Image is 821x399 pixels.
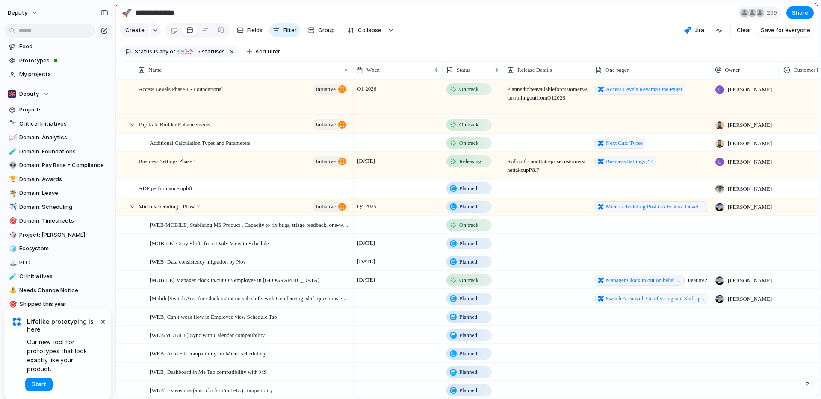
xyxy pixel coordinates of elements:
[122,7,131,18] div: 🚀
[8,244,16,253] button: 🧊
[9,174,15,184] div: 🏆
[150,275,319,285] span: [MOBILE] Manager clock in/out OB employee in [GEOGRAPHIC_DATA]
[606,276,682,285] span: Manager Clock in out on behalf of Employee for Micro-Schedule
[19,120,108,128] span: Critical Initiatives
[316,119,336,131] span: initiative
[728,185,772,193] span: [PERSON_NAME]
[32,380,46,389] span: Start
[247,26,263,35] span: Fields
[728,158,772,166] span: [PERSON_NAME]
[9,230,15,240] div: 🎲
[681,24,708,37] button: Jira
[313,156,348,167] button: initiative
[459,258,477,266] span: Planned
[304,23,339,37] button: Group
[233,23,266,37] button: Fields
[9,299,15,309] div: 🎯
[606,139,643,147] span: Next Calc Types
[4,187,111,199] div: 🌴Domain: Leave
[19,189,108,197] span: Domain: Leave
[4,6,42,20] button: deputy
[343,23,386,37] button: Collapse
[19,231,108,239] span: Project: [PERSON_NAME]
[504,80,591,102] span: Planned to be available for customers / start rolling out from Q1 2026.
[728,295,772,303] span: [PERSON_NAME]
[148,66,162,74] span: Name
[728,276,772,285] span: [PERSON_NAME]
[150,293,349,303] span: [Mobile]Switch Area for Clock in/out on sub shifts with Geo fencing, shift questions etc from sub...
[19,244,108,253] span: Ecosystem
[694,26,704,35] span: Jira
[19,70,108,79] span: My projects
[8,120,16,128] button: 🔭
[19,175,108,184] span: Domain: Awards
[595,293,707,304] a: Switch Area with Geo fencing and Shift questions for Micro-scheduling clock in out?force_transiti...
[19,203,108,211] span: Domain: Scheduling
[4,145,111,158] a: 🧪Domain: Foundations
[459,368,477,376] span: Planned
[504,153,591,174] span: Roll out for non Entreprise customers that take up P&P
[459,202,477,211] span: Planned
[9,119,15,129] div: 🔭
[725,66,740,74] span: Owner
[459,221,478,229] span: On track
[150,138,251,147] span: Additional Calculation Types and Parameters
[4,214,111,227] a: 🎯Domain: Timesheets
[158,48,175,56] span: any of
[176,47,227,56] button: 5 statuses
[792,9,808,17] span: Share
[4,159,111,172] div: 👽Domain: Pay Rate + Compliance
[27,318,98,333] span: Lifelike prototyping is here
[4,173,111,186] a: 🏆Domain: Awards
[8,133,16,142] button: 📈
[8,286,16,295] button: ⚠️
[459,386,477,395] span: Planned
[19,147,108,156] span: Domain: Foundations
[8,9,27,17] span: deputy
[139,201,200,211] span: Micro-scheduling - Phase 2
[459,276,478,285] span: On track
[19,217,108,225] span: Domain: Timesheets
[19,258,108,267] span: PLC
[4,117,111,130] a: 🔭Critical Initiatives
[606,202,705,211] span: Micro-scheduling Post GA Feature Development List
[19,300,108,308] span: Shipped this year
[459,349,477,358] span: Planned
[9,272,15,282] div: 🧪
[4,54,111,67] a: Prototypes
[606,157,653,166] span: Business Settings 2.0
[4,284,111,297] div: ⚠️Needs Change Notice
[150,367,267,376] span: [WEB] Dashboard in Me Tab compatibility with MS
[8,231,16,239] button: 🎲
[355,275,377,285] span: [DATE]
[255,48,280,56] span: Add filter
[4,298,111,311] a: 🎯Shipped this year
[457,66,470,74] span: Status
[595,156,656,167] a: Business Settings 2.0
[139,183,192,193] span: ADP performance uplift
[4,88,111,100] button: Deputy
[139,119,210,129] span: Pay Rate Builder Enhancements
[316,155,336,167] span: initiative
[25,378,53,391] button: Start
[313,84,348,95] button: initiative
[316,83,336,95] span: initiative
[120,23,149,37] button: Create
[517,66,552,74] span: Release Details
[27,337,98,373] span: Our new tool for prototypes that look exactly like your product.
[459,139,478,147] span: On track
[9,216,15,226] div: 🎯
[4,270,111,283] div: 🧪CI Initiatives
[355,201,378,211] span: Q4 2025
[318,26,335,35] span: Group
[9,285,15,295] div: ⚠️
[242,46,285,58] button: Add filter
[152,47,177,56] button: isany of
[366,66,380,74] span: When
[9,133,15,143] div: 📈
[606,294,705,303] span: Switch Area with Geo fencing and Shift questions for Micro-scheduling clock in out?force_transiti...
